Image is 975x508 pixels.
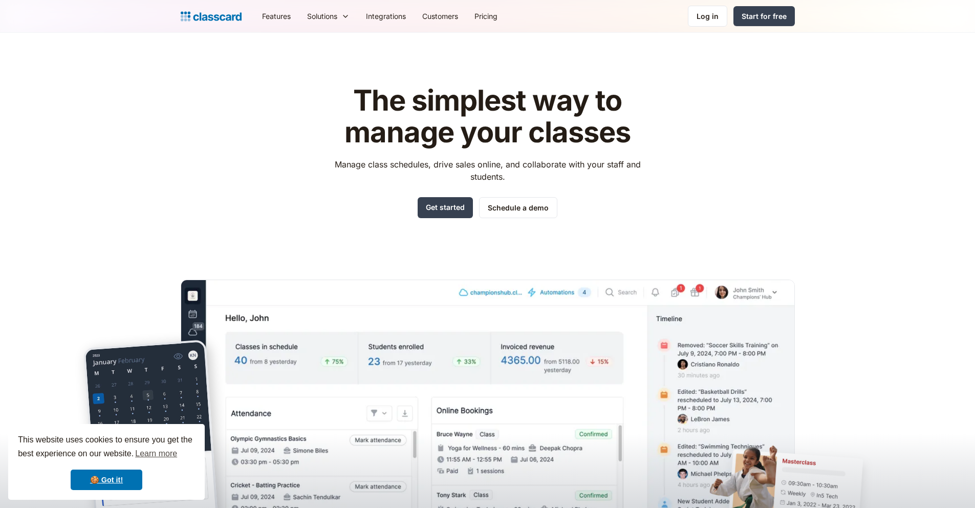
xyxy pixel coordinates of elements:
[418,197,473,218] a: Get started
[325,85,650,148] h1: The simplest way to manage your classes
[307,11,337,22] div: Solutions
[71,470,142,490] a: dismiss cookie message
[414,5,466,28] a: Customers
[8,424,205,500] div: cookieconsent
[18,434,195,461] span: This website uses cookies to ensure you get the best experience on our website.
[688,6,727,27] a: Log in
[733,6,795,26] a: Start for free
[134,446,179,461] a: learn more about cookies
[697,11,719,22] div: Log in
[299,5,358,28] div: Solutions
[742,11,787,22] div: Start for free
[181,9,242,24] a: home
[479,197,557,218] a: Schedule a demo
[325,158,650,183] p: Manage class schedules, drive sales online, and collaborate with your staff and students.
[358,5,414,28] a: Integrations
[254,5,299,28] a: Features
[466,5,506,28] a: Pricing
